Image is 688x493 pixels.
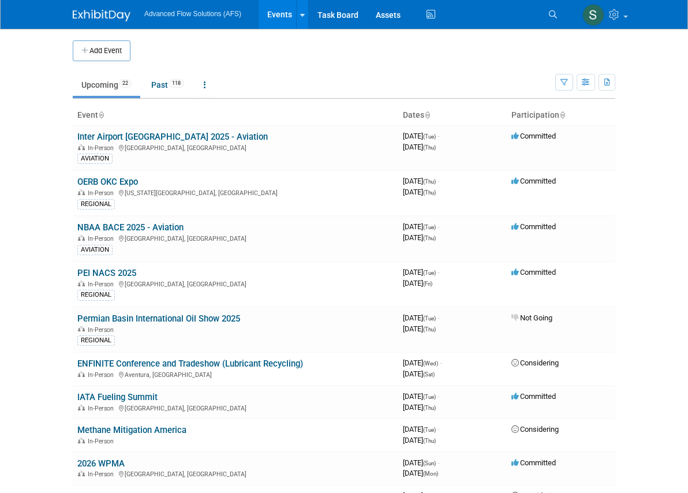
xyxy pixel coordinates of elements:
[438,177,439,185] span: -
[88,438,117,445] span: In-Person
[423,438,436,444] span: (Thu)
[73,106,398,125] th: Event
[511,177,556,185] span: Committed
[403,313,439,322] span: [DATE]
[88,189,117,197] span: In-Person
[403,469,438,477] span: [DATE]
[423,178,436,185] span: (Thu)
[423,270,436,276] span: (Tue)
[403,436,436,445] span: [DATE]
[77,369,394,379] div: Aventura, [GEOGRAPHIC_DATA]
[77,279,394,288] div: [GEOGRAPHIC_DATA], [GEOGRAPHIC_DATA]
[77,233,394,242] div: [GEOGRAPHIC_DATA], [GEOGRAPHIC_DATA]
[423,405,436,411] span: (Thu)
[169,79,184,88] span: 118
[403,324,436,333] span: [DATE]
[88,281,117,288] span: In-Person
[438,268,439,277] span: -
[511,425,559,434] span: Considering
[423,460,436,466] span: (Sun)
[423,224,436,230] span: (Tue)
[88,144,117,152] span: In-Person
[423,281,432,287] span: (Fri)
[78,326,85,332] img: In-Person Event
[78,281,85,286] img: In-Person Event
[438,132,439,140] span: -
[423,144,436,151] span: (Thu)
[77,199,115,210] div: REGIONAL
[403,392,439,401] span: [DATE]
[77,469,394,478] div: [GEOGRAPHIC_DATA], [GEOGRAPHIC_DATA]
[423,189,436,196] span: (Thu)
[423,427,436,433] span: (Tue)
[73,10,130,21] img: ExhibitDay
[559,110,565,119] a: Sort by Participation Type
[511,268,556,277] span: Committed
[423,235,436,241] span: (Thu)
[423,470,438,477] span: (Mon)
[77,458,125,469] a: 2026 WPMA
[423,371,435,378] span: (Sat)
[88,326,117,334] span: In-Person
[88,470,117,478] span: In-Person
[78,438,85,443] img: In-Person Event
[438,458,439,467] span: -
[78,144,85,150] img: In-Person Event
[77,290,115,300] div: REGIONAL
[403,279,432,287] span: [DATE]
[403,188,436,196] span: [DATE]
[98,110,104,119] a: Sort by Event Name
[403,369,435,378] span: [DATE]
[77,425,186,435] a: Methane Mitigation America
[77,143,394,152] div: [GEOGRAPHIC_DATA], [GEOGRAPHIC_DATA]
[73,40,130,61] button: Add Event
[144,10,241,18] span: Advanced Flow Solutions (AFS)
[403,358,442,367] span: [DATE]
[511,358,559,367] span: Considering
[403,177,439,185] span: [DATE]
[511,392,556,401] span: Committed
[88,235,117,242] span: In-Person
[77,335,115,346] div: REGIONAL
[403,132,439,140] span: [DATE]
[77,268,136,278] a: PEI NACS 2025
[77,358,303,369] a: ENFINITE Conference and Tradeshow (Lubricant Recycling)
[403,233,436,242] span: [DATE]
[78,371,85,377] img: In-Person Event
[403,425,439,434] span: [DATE]
[423,315,436,322] span: (Tue)
[403,222,439,231] span: [DATE]
[77,177,138,187] a: OERB OKC Expo
[423,326,436,333] span: (Thu)
[511,458,556,467] span: Committed
[423,133,436,140] span: (Tue)
[403,458,439,467] span: [DATE]
[507,106,615,125] th: Participation
[78,405,85,410] img: In-Person Event
[77,313,240,324] a: Permian Basin International Oil Show 2025
[78,470,85,476] img: In-Person Event
[143,74,193,96] a: Past118
[403,268,439,277] span: [DATE]
[511,313,552,322] span: Not Going
[77,392,158,402] a: IATA Fueling Summit
[423,394,436,400] span: (Tue)
[78,235,85,241] img: In-Person Event
[77,245,113,255] div: AVIATION
[88,405,117,412] span: In-Person
[73,74,140,96] a: Upcoming22
[77,188,394,197] div: [US_STATE][GEOGRAPHIC_DATA], [GEOGRAPHIC_DATA]
[77,403,394,412] div: [GEOGRAPHIC_DATA], [GEOGRAPHIC_DATA]
[438,425,439,434] span: -
[423,360,438,367] span: (Wed)
[398,106,507,125] th: Dates
[78,189,85,195] img: In-Person Event
[88,371,117,379] span: In-Person
[119,79,132,88] span: 22
[582,4,604,26] img: Steve McAnally
[403,403,436,412] span: [DATE]
[438,392,439,401] span: -
[424,110,430,119] a: Sort by Start Date
[77,154,113,164] div: AVIATION
[440,358,442,367] span: -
